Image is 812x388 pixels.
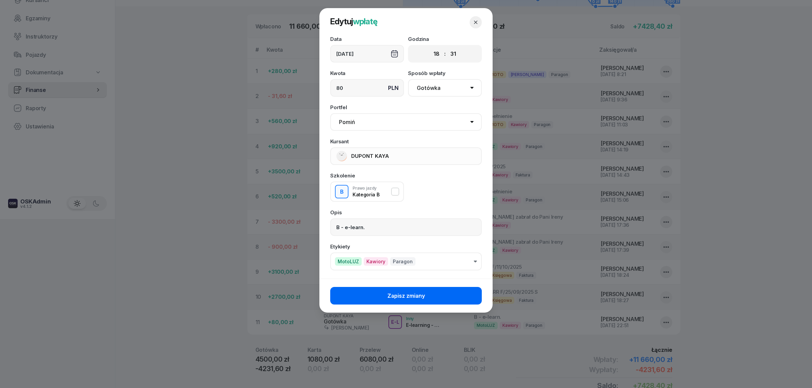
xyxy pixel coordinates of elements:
[335,185,348,198] button: B
[364,257,388,266] span: Kawiory
[330,218,482,236] input: Dodaj...
[353,17,377,26] span: wpłatę
[351,153,476,159] span: DUPONT KAYA
[330,147,482,165] button: DUPONT KAYA
[390,257,415,266] span: Paragon
[330,79,404,97] input: 0
[353,186,379,190] div: Prawo jazdy
[335,257,362,266] span: MotoLUZ
[444,50,446,58] div: :
[337,187,346,196] div: B
[387,293,425,299] span: Zapisz zmiany
[330,287,482,305] button: Zapisz zmiany
[330,252,482,270] button: MotoLUZKawioryParagon
[330,17,377,26] span: Edytuj
[353,192,379,197] div: Kategoria B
